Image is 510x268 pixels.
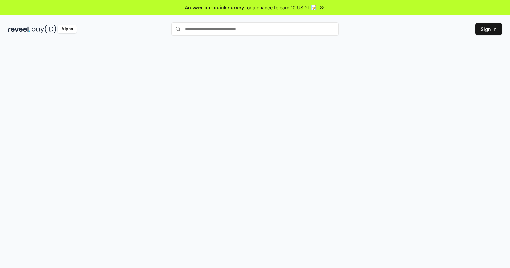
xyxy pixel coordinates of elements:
img: reveel_dark [8,25,30,33]
img: pay_id [32,25,56,33]
div: Alpha [58,25,77,33]
span: for a chance to earn 10 USDT 📝 [245,4,317,11]
button: Sign In [475,23,502,35]
span: Answer our quick survey [185,4,244,11]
